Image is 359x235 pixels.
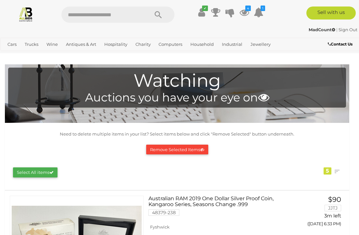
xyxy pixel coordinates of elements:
[5,50,22,60] a: Office
[248,39,273,50] a: Jewellery
[197,7,206,18] a: ✔
[336,27,338,32] span: |
[63,39,99,50] a: Antiques & Art
[156,39,185,50] a: Computers
[47,50,98,60] a: [GEOGRAPHIC_DATA]
[11,71,343,91] h1: Watching
[13,167,58,177] button: Select All items
[306,7,356,20] a: Sell with us
[328,195,341,203] span: $90
[239,7,249,18] a: 4
[245,6,251,11] i: 4
[202,6,208,11] i: ✔
[133,39,153,50] a: Charity
[25,50,44,60] a: Sports
[44,39,60,50] a: Wine
[153,196,287,221] a: Australian RAM 2019 One Dollar Silver Proof Coin, Kangaroo Series, Seasons Change .999 48379-238
[328,42,353,46] b: Contact Us
[339,27,357,32] a: Sign Out
[309,27,336,32] a: MadCount
[309,27,335,32] strong: MadCount
[5,39,19,50] a: Cars
[254,7,263,18] a: 1
[11,91,343,104] h4: Auctions you have your eye on
[8,130,346,138] p: Need to delete multiple items in your list? Select items below and click "Remove Selected" button...
[328,41,354,48] a: Contact Us
[22,39,41,50] a: Trucks
[297,196,343,230] a: $90 JJTJ 3m left ([DATE] 6:33 PM)
[219,39,245,50] a: Industrial
[142,7,174,23] button: Search
[188,39,216,50] a: Household
[18,7,33,22] img: Allbids.com.au
[146,145,208,155] button: Remove Selected Items
[261,6,265,11] i: 1
[324,167,331,175] div: 5
[102,39,130,50] a: Hospitality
